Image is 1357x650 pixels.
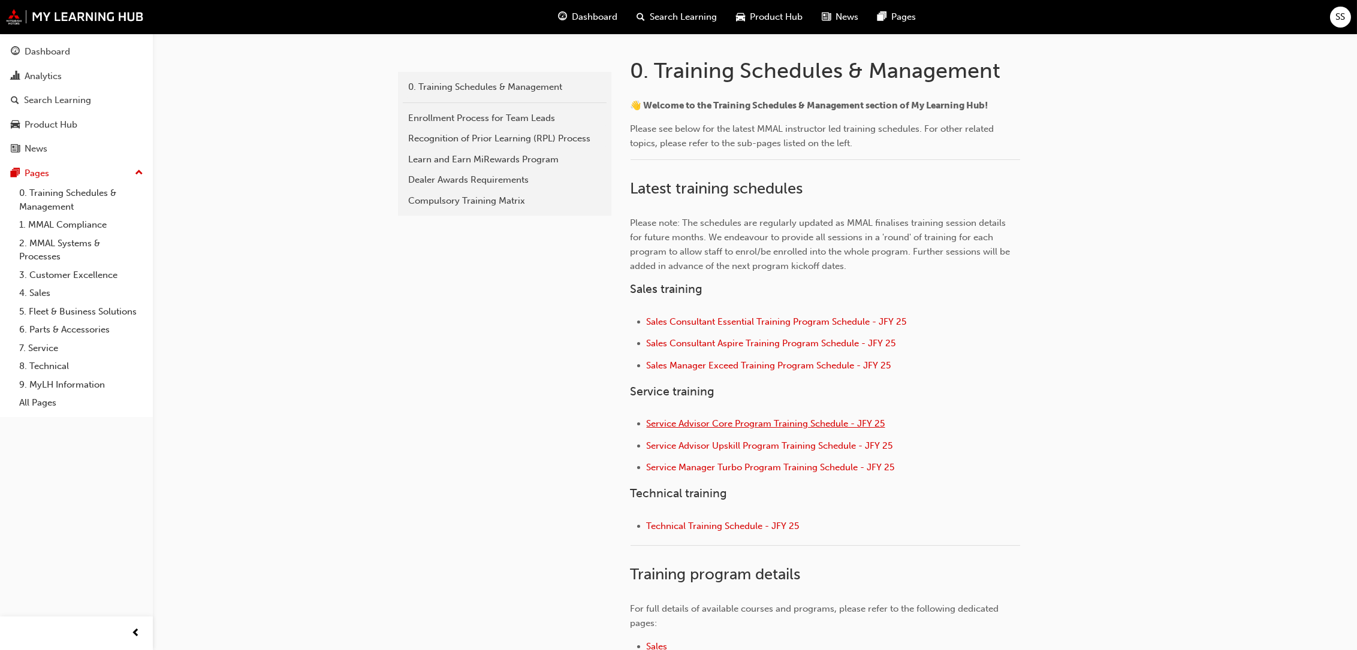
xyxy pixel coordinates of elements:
[5,41,148,63] a: Dashboard
[836,10,858,24] span: News
[750,10,803,24] span: Product Hub
[14,376,148,394] a: 9. MyLH Information
[11,71,20,82] span: chart-icon
[631,486,728,500] span: Technical training
[25,142,47,156] div: News
[637,10,645,25] span: search-icon
[409,111,601,125] div: Enrollment Process for Team Leads
[24,93,91,107] div: Search Learning
[14,303,148,321] a: 5. Fleet & Business Solutions
[548,5,627,29] a: guage-iconDashboard
[1336,10,1346,24] span: SS
[132,626,141,641] span: prev-icon
[14,184,148,216] a: 0. Training Schedules & Management
[25,118,77,132] div: Product Hub
[891,10,916,24] span: Pages
[868,5,925,29] a: pages-iconPages
[647,521,800,531] a: Technical Training Schedule - JFY 25
[650,10,717,24] span: Search Learning
[647,360,891,371] a: Sales Manager Exceed Training Program Schedule - JFY 25
[631,603,1002,628] span: For full details of available courses and programs, please refer to the following dedicated pages:
[409,132,601,146] div: Recognition of Prior Learning (RPL) Process
[14,284,148,303] a: 4. Sales
[14,234,148,266] a: 2. MMAL Systems & Processes
[11,95,19,106] span: search-icon
[5,89,148,111] a: Search Learning
[5,138,148,160] a: News
[135,165,143,181] span: up-icon
[11,144,20,155] span: news-icon
[403,149,607,170] a: Learn and Earn MiRewards Program
[631,100,988,111] span: 👋 Welcome to the Training Schedules & Management section of My Learning Hub!
[6,9,144,25] img: mmal
[403,128,607,149] a: Recognition of Prior Learning (RPL) Process
[14,357,148,376] a: 8. Technical
[5,65,148,87] a: Analytics
[403,108,607,129] a: Enrollment Process for Team Leads
[822,10,831,25] span: news-icon
[631,217,1013,271] span: Please note: The schedules are regularly updated as MMAL finalises training session details for f...
[627,5,726,29] a: search-iconSearch Learning
[877,10,886,25] span: pages-icon
[1330,7,1351,28] button: SS
[647,338,896,349] a: Sales Consultant Aspire Training Program Schedule - JFY 25
[647,440,893,451] a: Service Advisor Upskill Program Training Schedule - JFY 25
[726,5,812,29] a: car-iconProduct Hub
[25,167,49,180] div: Pages
[14,394,148,412] a: All Pages
[14,339,148,358] a: 7. Service
[403,170,607,191] a: Dealer Awards Requirements
[5,162,148,185] button: Pages
[25,45,70,59] div: Dashboard
[11,120,20,131] span: car-icon
[631,123,997,149] span: Please see below for the latest MMAL instructor led training schedules. For other related topics,...
[409,153,601,167] div: Learn and Earn MiRewards Program
[409,173,601,187] div: Dealer Awards Requirements
[631,179,803,198] span: Latest training schedules
[11,168,20,179] span: pages-icon
[409,80,601,94] div: 0. Training Schedules & Management
[572,10,617,24] span: Dashboard
[647,462,895,473] a: Service Manager Turbo Program Training Schedule - JFY 25
[403,77,607,98] a: 0. Training Schedules & Management
[647,316,907,327] a: Sales Consultant Essential Training Program Schedule - JFY 25
[631,565,801,584] span: Training program details
[14,216,148,234] a: 1. MMAL Compliance
[5,38,148,162] button: DashboardAnalyticsSearch LearningProduct HubNews
[14,321,148,339] a: 6. Parts & Accessories
[631,385,715,398] span: Service training
[403,191,607,211] a: Compulsory Training Matrix
[25,69,62,83] div: Analytics
[14,266,148,285] a: 3. Customer Excellence
[5,114,148,136] a: Product Hub
[11,47,20,58] span: guage-icon
[631,58,1024,84] h1: 0. Training Schedules & Management
[736,10,745,25] span: car-icon
[812,5,868,29] a: news-iconNews
[647,418,885,429] a: Service Advisor Core Program Training Schedule - JFY 25
[409,194,601,208] div: Compulsory Training Matrix
[631,282,703,296] span: Sales training
[558,10,567,25] span: guage-icon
